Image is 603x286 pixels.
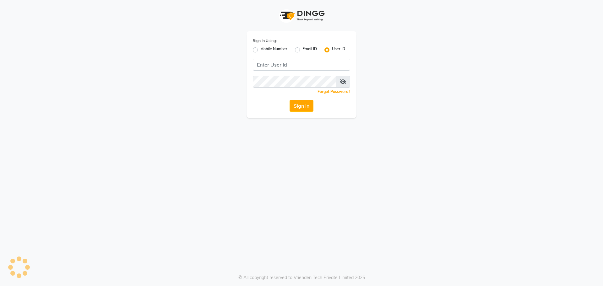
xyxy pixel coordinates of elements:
[318,89,350,94] a: Forgot Password?
[290,100,313,112] button: Sign In
[260,46,287,54] label: Mobile Number
[276,6,327,25] img: logo1.svg
[253,38,277,44] label: Sign In Using:
[253,76,336,88] input: Username
[302,46,317,54] label: Email ID
[253,59,350,71] input: Username
[332,46,345,54] label: User ID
